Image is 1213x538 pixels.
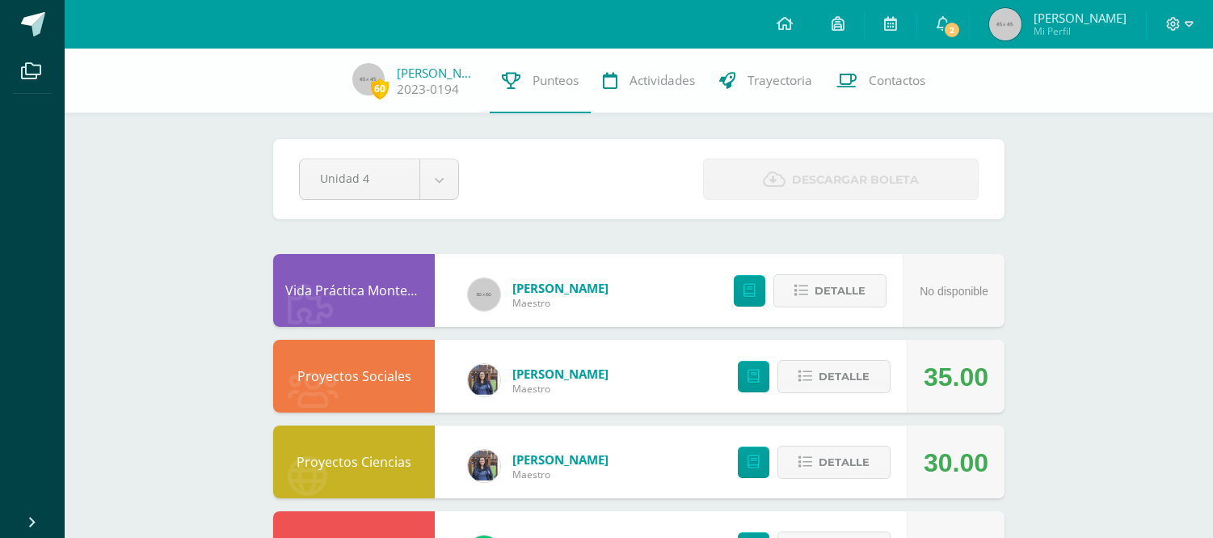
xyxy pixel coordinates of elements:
[777,446,891,479] button: Detalle
[989,8,1021,40] img: 45x45
[512,296,609,310] span: Maestro
[397,65,478,81] a: [PERSON_NAME]
[777,360,891,393] button: Detalle
[352,63,385,95] img: 45x45
[468,278,500,311] img: 60x60
[512,280,609,296] a: [PERSON_NAME]
[273,340,435,413] div: Proyectos Sociales
[397,81,459,98] a: 2023-0194
[630,72,695,89] span: Actividades
[1034,10,1127,26] span: [PERSON_NAME]
[490,49,591,113] a: Punteos
[512,382,609,396] span: Maestro
[591,49,707,113] a: Actividades
[748,72,812,89] span: Trayectoria
[512,468,609,481] span: Maestro
[512,451,609,468] a: [PERSON_NAME]
[792,160,919,200] span: Descargar boleta
[869,72,925,89] span: Contactos
[707,49,824,113] a: Trayectoria
[819,447,870,477] span: Detalle
[773,274,887,307] button: Detalle
[512,366,609,382] a: [PERSON_NAME]
[300,159,458,199] a: Unidad 4
[819,362,870,392] span: Detalle
[371,78,389,99] span: 60
[815,276,866,306] span: Detalle
[943,21,961,39] span: 2
[1034,24,1127,38] span: Mi Perfil
[924,426,988,499] div: 30.00
[920,285,988,298] span: No disponible
[924,341,988,413] div: 35.00
[468,364,500,396] img: 9f77777cdbeae1496ff4acd310942b09.png
[273,254,435,327] div: Vida Práctica Montessori
[320,159,399,197] span: Unidad 4
[824,49,937,113] a: Contactos
[533,72,579,89] span: Punteos
[273,426,435,498] div: Proyectos Ciencias
[468,450,500,482] img: 9f77777cdbeae1496ff4acd310942b09.png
